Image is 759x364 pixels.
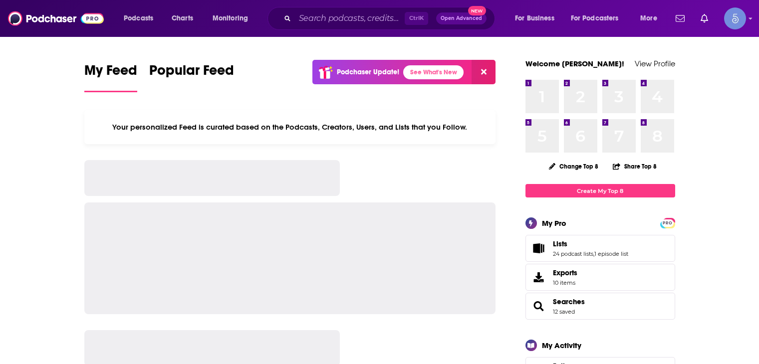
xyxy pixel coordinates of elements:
[662,219,674,226] a: PRO
[525,264,675,291] a: Exports
[543,160,605,173] button: Change Top 8
[724,7,746,29] img: User Profile
[529,241,549,255] a: Lists
[635,59,675,68] a: View Profile
[553,279,577,286] span: 10 items
[640,11,657,25] span: More
[542,218,566,228] div: My Pro
[525,293,675,320] span: Searches
[295,10,405,26] input: Search podcasts, credits, & more...
[525,59,624,68] a: Welcome [PERSON_NAME]!
[8,9,104,28] img: Podchaser - Follow, Share and Rate Podcasts
[149,62,234,85] span: Popular Feed
[117,10,166,26] button: open menu
[724,7,746,29] button: Show profile menu
[525,235,675,262] span: Lists
[529,299,549,313] a: Searches
[165,10,199,26] a: Charts
[213,11,248,25] span: Monitoring
[84,62,137,85] span: My Feed
[553,268,577,277] span: Exports
[594,250,628,257] a: 1 episode list
[508,10,567,26] button: open menu
[149,62,234,92] a: Popular Feed
[436,12,487,24] button: Open AdvancedNew
[672,10,689,27] a: Show notifications dropdown
[662,219,674,227] span: PRO
[529,270,549,284] span: Exports
[612,157,657,176] button: Share Top 8
[553,250,593,257] a: 24 podcast lists
[124,11,153,25] span: Podcasts
[564,10,633,26] button: open menu
[571,11,619,25] span: For Podcasters
[206,10,261,26] button: open menu
[593,250,594,257] span: ,
[553,308,575,315] a: 12 saved
[441,16,482,21] span: Open Advanced
[337,68,399,76] p: Podchaser Update!
[697,10,712,27] a: Show notifications dropdown
[84,62,137,92] a: My Feed
[468,6,486,15] span: New
[403,65,464,79] a: See What's New
[525,184,675,197] a: Create My Top 8
[553,297,585,306] a: Searches
[172,11,193,25] span: Charts
[724,7,746,29] span: Logged in as Spiral5-G1
[542,341,581,350] div: My Activity
[84,110,496,144] div: Your personalized Feed is curated based on the Podcasts, Creators, Users, and Lists that you Follow.
[277,7,505,30] div: Search podcasts, credits, & more...
[633,10,670,26] button: open menu
[553,239,628,248] a: Lists
[405,12,428,25] span: Ctrl K
[553,239,567,248] span: Lists
[515,11,554,25] span: For Business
